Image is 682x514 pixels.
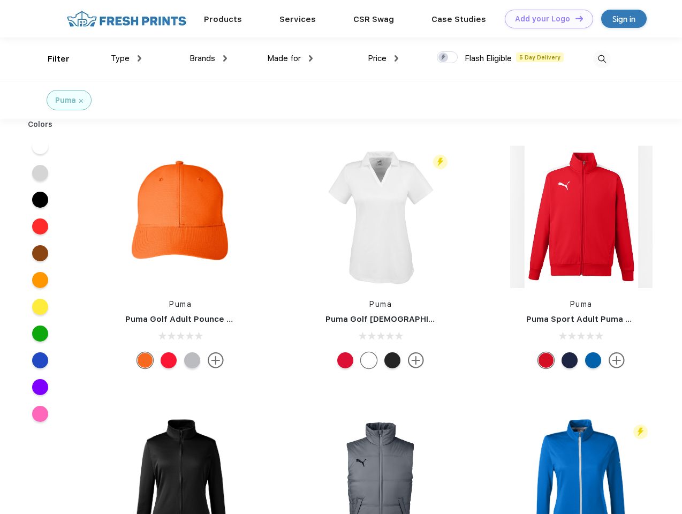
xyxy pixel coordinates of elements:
div: Add your Logo [515,14,570,24]
a: CSR Swag [353,14,394,24]
span: Type [111,54,130,63]
img: dropdown.png [309,55,313,62]
img: desktop_search.svg [593,50,611,68]
div: Bright White [361,352,377,368]
span: Flash Eligible [465,54,512,63]
img: dropdown.png [138,55,141,62]
div: Puma Black [384,352,400,368]
a: Puma Golf [DEMOGRAPHIC_DATA]' Icon Golf Polo [325,314,524,324]
div: Lapis Blue [585,352,601,368]
div: Vibrant Orange [137,352,153,368]
img: flash_active_toggle.svg [633,425,648,439]
div: Filter [48,53,70,65]
img: fo%20logo%202.webp [64,10,190,28]
div: Puma [55,95,76,106]
span: Brands [190,54,215,63]
div: Peacoat [562,352,578,368]
img: more.svg [609,352,625,368]
a: Sign in [601,10,647,28]
img: func=resize&h=266 [109,146,252,288]
div: High Risk Red [538,352,554,368]
a: Products [204,14,242,24]
a: Puma [369,300,392,308]
a: Services [279,14,316,24]
div: Quarry [184,352,200,368]
img: dropdown.png [223,55,227,62]
img: filter_cancel.svg [79,99,83,103]
a: Puma [169,300,192,308]
img: flash_active_toggle.svg [433,155,448,169]
a: Puma Golf Adult Pounce Adjustable Cap [125,314,289,324]
div: Colors [20,119,61,130]
span: Price [368,54,387,63]
div: High Risk Red [337,352,353,368]
div: Sign in [612,13,635,25]
span: 5 Day Delivery [516,52,564,62]
img: more.svg [408,352,424,368]
img: dropdown.png [395,55,398,62]
img: func=resize&h=266 [510,146,653,288]
div: High Risk Red [161,352,177,368]
img: func=resize&h=266 [309,146,452,288]
img: DT [575,16,583,21]
span: Made for [267,54,301,63]
a: Puma [570,300,593,308]
img: more.svg [208,352,224,368]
